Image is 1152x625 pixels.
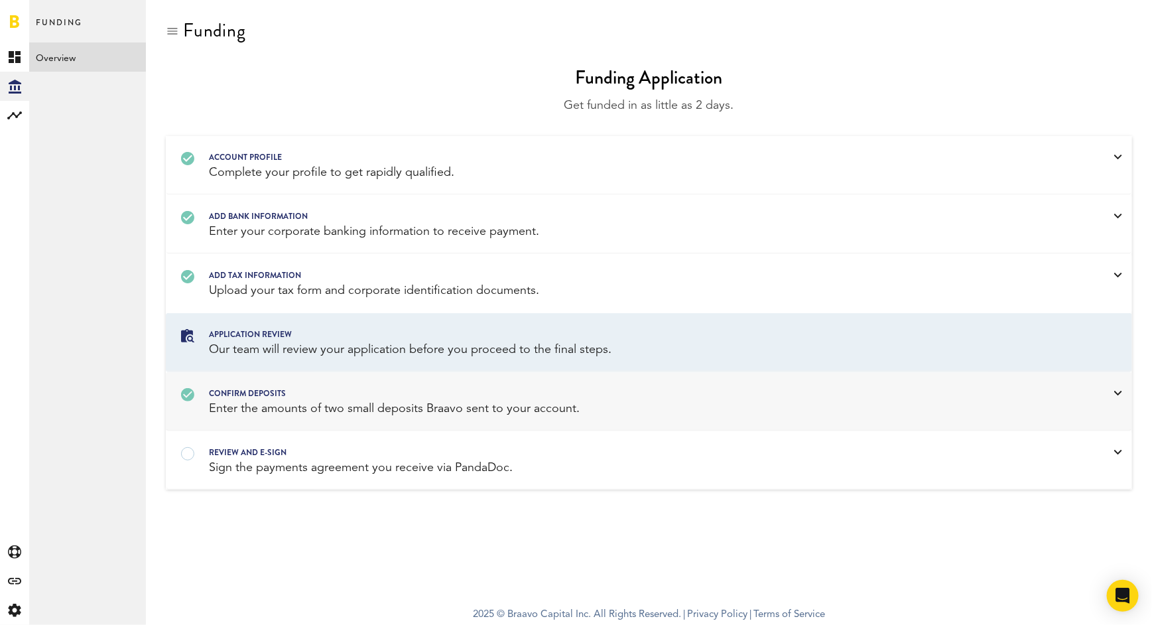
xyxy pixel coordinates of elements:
a: Application review Our team will review your application before you proceed to the final steps. [166,314,1131,372]
div: confirm deposits [209,386,1055,401]
a: Privacy Policy [687,610,747,620]
div: Upload your tax form and corporate identification documents. [209,283,1055,299]
div: Application review [209,327,1055,342]
span: 2025 © Braavo Capital Inc. All Rights Reserved. [473,605,681,625]
div: Add bank information [209,209,1055,224]
div: Enter the amounts of two small deposits Braavo sent to your account. [209,401,1055,417]
div: REVIEW AND E-SIGN [209,445,1055,460]
div: Funding Application [576,64,723,91]
a: Add bank information Enter your corporate banking information to receive payment. [166,196,1131,253]
a: Add tax information Upload your tax form and corporate identification documents. [166,255,1131,312]
a: REVIEW AND E-SIGN Sign the payments agreement you receive via PandaDoc. [166,432,1131,490]
span: Support [28,9,76,21]
a: Account profile Complete your profile to get rapidly qualified. [166,137,1131,194]
div: Funding [183,20,246,41]
a: confirm deposits Enter the amounts of two small deposits Braavo sent to your account. [166,373,1131,431]
span: Funding [36,15,82,42]
div: Sign the payments agreement you receive via PandaDoc. [209,460,1055,476]
div: Enter your corporate banking information to receive payment. [209,224,1055,240]
div: Account profile [209,150,1055,165]
div: Open Intercom Messenger [1107,580,1139,612]
div: Get funded in as little as 2 days. [166,98,1132,114]
div: Our team will review your application before you proceed to the final steps. [209,342,1055,358]
a: Overview [29,42,146,72]
a: Terms of Service [753,610,825,620]
div: Complete your profile to get rapidly qualified. [209,165,1055,181]
div: Add tax information [209,268,1055,283]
